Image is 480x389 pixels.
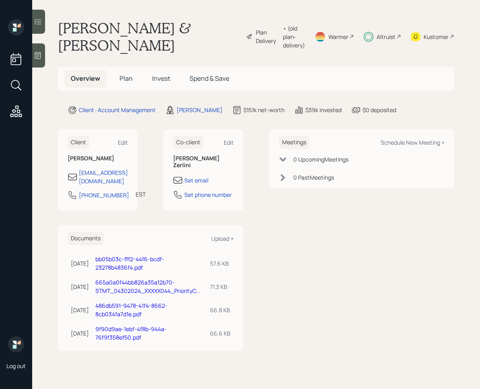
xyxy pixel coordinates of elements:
div: 66.6 KB [210,329,231,338]
div: [PHONE_NUMBER] [79,191,129,199]
div: [DATE] [71,283,89,291]
img: retirable_logo.png [8,336,24,352]
div: [DATE] [71,306,89,314]
div: 57.6 KB [210,259,231,268]
div: $151k net-worth [243,106,284,114]
div: Upload + [211,235,234,242]
div: $0 deposited [363,106,396,114]
div: Set phone number [184,190,232,199]
div: [PERSON_NAME] [177,106,222,114]
a: 486db591-9478-41f4-8662-8cb034fa7d1e.pdf [95,302,167,318]
div: [EMAIL_ADDRESS][DOMAIN_NAME] [79,168,128,185]
div: Kustomer [424,33,449,41]
h6: Meetings [279,136,309,149]
div: Set email [184,176,208,184]
div: Edit [118,139,128,146]
h6: [PERSON_NAME] Zerlini [173,155,233,169]
div: $39k invested [305,106,342,114]
span: Spend & Save [190,74,229,83]
span: Plan [119,74,133,83]
div: Log out [6,362,26,370]
div: 0 Past Meeting s [293,173,334,182]
div: • (old plan-delivery) [283,24,305,49]
div: Schedule New Meeting + [381,139,445,146]
div: Warmer [328,33,348,41]
a: 9f90d9ae-1ebf-4f8b-944a-76f9f358ef50.pdf [95,325,167,341]
h6: Client [68,136,89,149]
div: [DATE] [71,259,89,268]
div: [DATE] [71,329,89,338]
div: 66.8 KB [210,306,231,314]
div: EST [136,190,146,199]
div: Client · Account Management [79,106,156,114]
div: 71.3 KB [210,283,231,291]
h1: [PERSON_NAME] & [PERSON_NAME] [58,19,239,54]
div: 0 Upcoming Meeting s [293,155,348,164]
span: Overview [71,74,100,83]
h6: Documents [68,232,104,245]
a: bb05b03c-fff2-44f6-bcdf-23278b4836f4.pdf [95,255,164,271]
h6: Co-client [173,136,204,149]
span: Invest [152,74,170,83]
h6: [PERSON_NAME] [68,155,128,162]
div: Altruist [377,33,396,41]
div: Edit [224,139,234,146]
div: Plan Delivery [256,28,279,45]
a: 665a0a0f44bb826a35a12b70-STMT_04302024_XXXXX044_PriorityC... [95,278,201,295]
